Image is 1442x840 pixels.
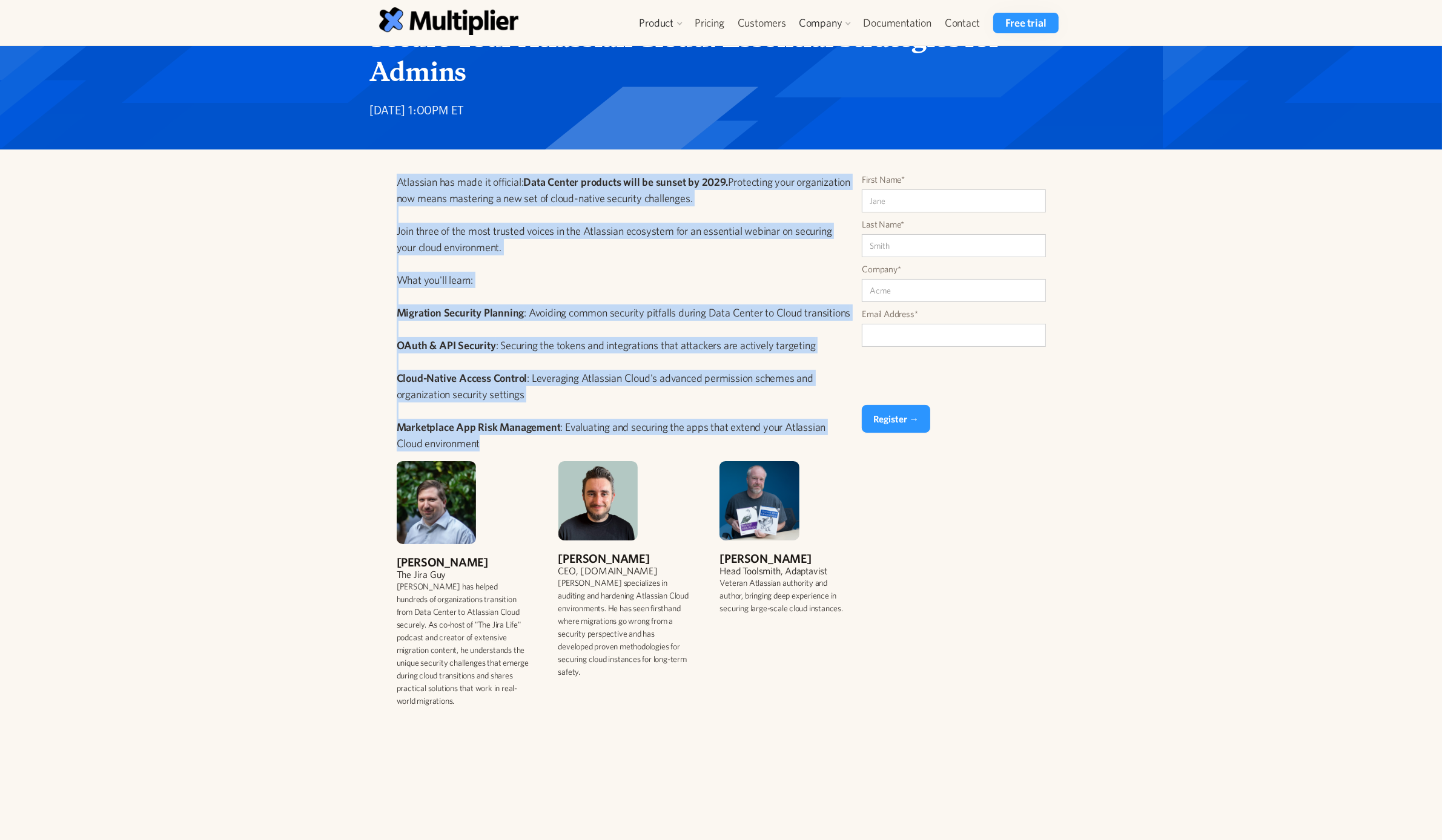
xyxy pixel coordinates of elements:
strong: Data Center products will be sunset by 2029. [523,176,727,188]
p: Atlassian has made it official: Protecting your organization now means mastering a new set of clo... [397,174,853,451]
form: Aaron Webinar [862,174,1046,433]
strong: OAuth & API Security [397,339,496,352]
label: Email Address* [862,308,1046,320]
p: [PERSON_NAME] has helped hundreds of organizations transition from Data Center to Atlassian Cloud... [397,580,529,707]
a: Free trial [993,13,1058,33]
p: Veteran Atlassian authority and author, bringing deep experience in securing large-scale cloud in... [719,577,852,615]
p: [PERSON_NAME] specializes in auditing and hardening Atlassian Cloud environments. He has seen fir... [558,577,691,678]
p: [DATE] 1:00PM ET [370,103,1063,119]
strong: Cloud-Native Access Control [397,372,528,384]
div: Company [793,13,857,33]
input: Smith [862,234,1046,257]
input: Register → [862,405,930,433]
a: Pricing [688,13,731,33]
div: Head Toolsmith, Adaptavist [719,565,852,577]
div: Company [799,16,842,30]
a: Documentation [856,13,938,33]
input: Jane [862,189,1046,212]
div: Product [633,13,688,33]
label: First Name* [862,174,1046,186]
div: CEO, [DOMAIN_NAME] [558,565,691,577]
strong: Migration Security Planning [397,306,524,319]
div: [PERSON_NAME] [397,556,529,568]
div: [PERSON_NAME] [558,553,691,565]
div: The Jira Guy [397,568,529,580]
input: Acme [862,279,1046,302]
a: Contact [938,13,987,33]
label: Company* [862,263,1046,275]
div: Product [639,16,673,30]
div: [PERSON_NAME] [719,553,852,565]
strong: Marketplace App Risk Management [397,421,561,433]
a: Customers [731,13,793,33]
label: Last Name* [862,218,1046,231]
strong: Secure Your Atlassian Cloud: Essential Strategies for Admins [370,16,1001,93]
iframe: reCAPTCHA [862,353,1046,400]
